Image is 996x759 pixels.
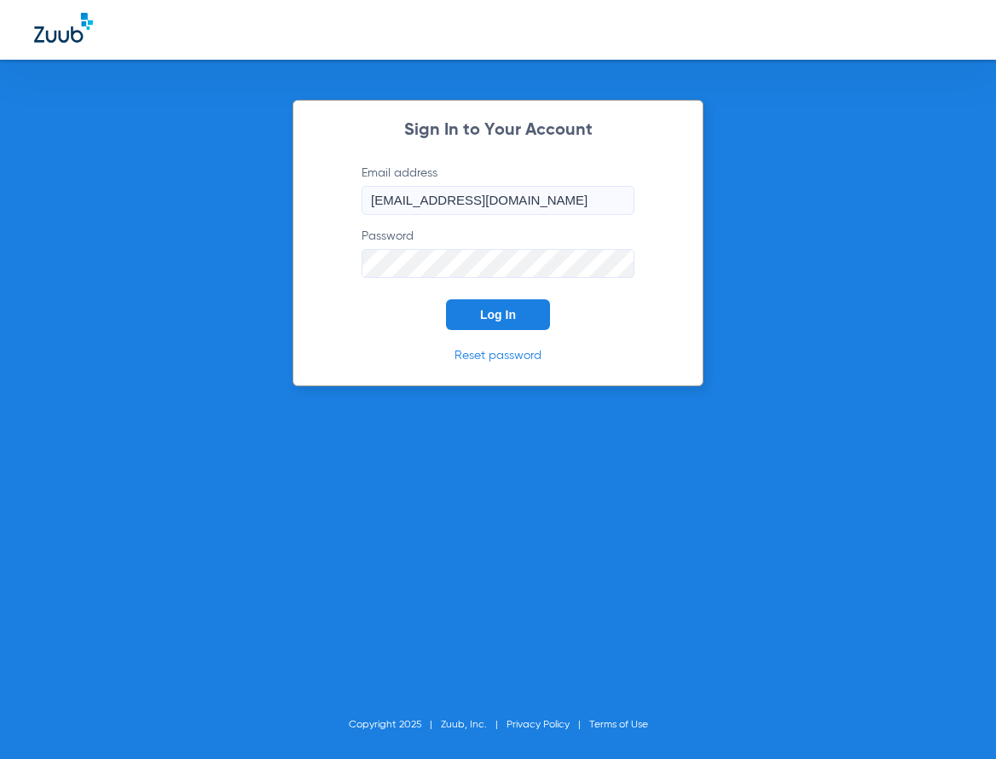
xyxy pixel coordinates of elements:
a: Reset password [455,350,541,362]
span: Log In [480,308,516,322]
label: Email address [362,165,634,215]
input: Password [362,249,634,278]
li: Zuub, Inc. [441,716,507,733]
button: Log In [446,299,550,330]
input: Email address [362,186,634,215]
img: Zuub Logo [34,13,93,43]
h2: Sign In to Your Account [336,122,660,139]
a: Terms of Use [589,720,648,730]
label: Password [362,228,634,278]
a: Privacy Policy [507,720,570,730]
li: Copyright 2025 [349,716,441,733]
iframe: Chat Widget [911,677,996,759]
